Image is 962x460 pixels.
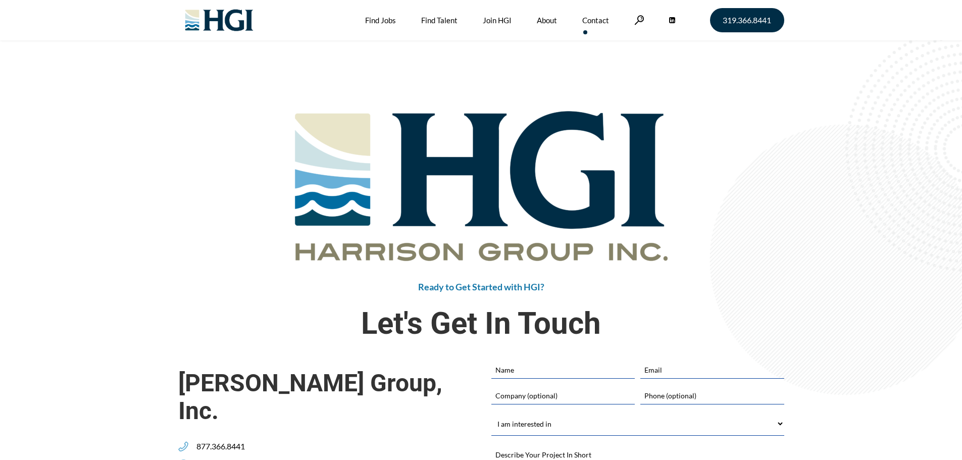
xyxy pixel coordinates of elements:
[640,361,784,378] input: Email
[418,281,544,292] span: Ready to Get Started with HGI?
[640,387,784,404] input: Phone (optional)
[188,441,245,452] span: 877.366.8441
[723,16,771,24] span: 319.366.8441
[178,302,784,345] span: Let's Get In Touch
[178,441,245,452] a: 877.366.8441
[634,15,644,25] a: Search
[491,361,635,378] input: Name
[491,387,635,404] input: Company (optional)
[710,8,784,32] a: 319.366.8441
[178,369,471,425] span: [PERSON_NAME] Group, Inc.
